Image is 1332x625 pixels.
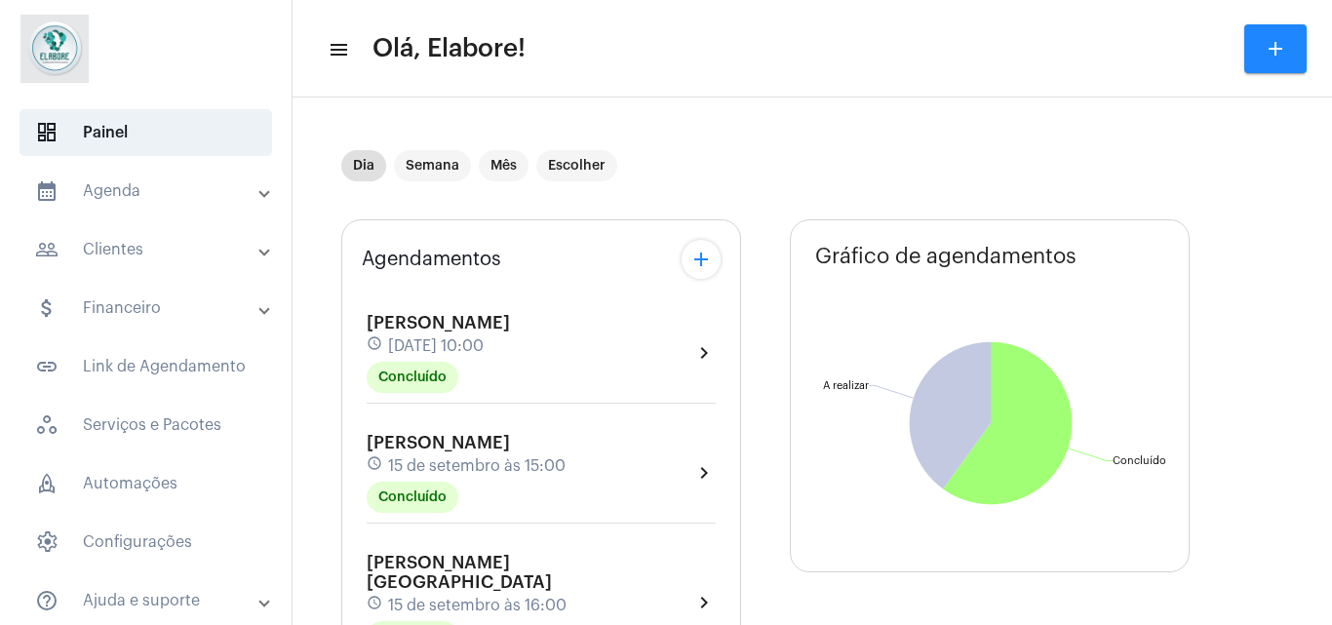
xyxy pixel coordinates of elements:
span: Automações [20,460,272,507]
span: 15 de setembro às 16:00 [388,597,567,614]
span: Gráfico de agendamentos [815,245,1077,268]
img: 4c6856f8-84c7-1050-da6c-cc5081a5dbaf.jpg [16,10,94,88]
span: Agendamentos [362,249,501,270]
span: [PERSON_NAME] [367,314,510,332]
mat-expansion-panel-header: sidenav iconAjuda e suporte [12,577,292,624]
span: 15 de setembro às 15:00 [388,457,566,475]
mat-icon: chevron_right [692,591,716,614]
span: Configurações [20,519,272,566]
span: [DATE] 10:00 [388,337,484,355]
span: [PERSON_NAME] [GEOGRAPHIC_DATA] [367,554,552,591]
span: sidenav icon [35,413,59,437]
span: Link de Agendamento [20,343,272,390]
mat-icon: add [1264,37,1287,60]
mat-chip: Mês [479,150,529,181]
mat-panel-title: Ajuda e suporte [35,589,260,612]
span: Olá, Elabore! [372,33,526,64]
mat-expansion-panel-header: sidenav iconAgenda [12,168,292,215]
mat-icon: sidenav icon [35,355,59,378]
mat-panel-title: Financeiro [35,296,260,320]
mat-expansion-panel-header: sidenav iconClientes [12,226,292,273]
mat-expansion-panel-header: sidenav iconFinanceiro [12,285,292,332]
mat-chip: Dia [341,150,386,181]
span: Painel [20,109,272,156]
mat-chip: Concluído [367,482,458,513]
mat-chip: Semana [394,150,471,181]
mat-icon: sidenav icon [35,238,59,261]
mat-panel-title: Clientes [35,238,260,261]
mat-icon: sidenav icon [328,38,347,61]
mat-icon: schedule [367,335,384,357]
text: Concluído [1113,455,1166,466]
mat-chip: Concluído [367,362,458,393]
mat-icon: schedule [367,595,384,616]
mat-icon: schedule [367,455,384,477]
span: sidenav icon [35,121,59,144]
span: [PERSON_NAME] [367,434,510,451]
mat-icon: chevron_right [692,341,716,365]
span: Serviços e Pacotes [20,402,272,449]
mat-icon: sidenav icon [35,296,59,320]
mat-icon: chevron_right [692,461,716,485]
mat-chip: Escolher [536,150,617,181]
span: sidenav icon [35,530,59,554]
mat-panel-title: Agenda [35,179,260,203]
mat-icon: sidenav icon [35,179,59,203]
mat-icon: add [689,248,713,271]
text: A realizar [823,380,869,391]
mat-icon: sidenav icon [35,589,59,612]
span: sidenav icon [35,472,59,495]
